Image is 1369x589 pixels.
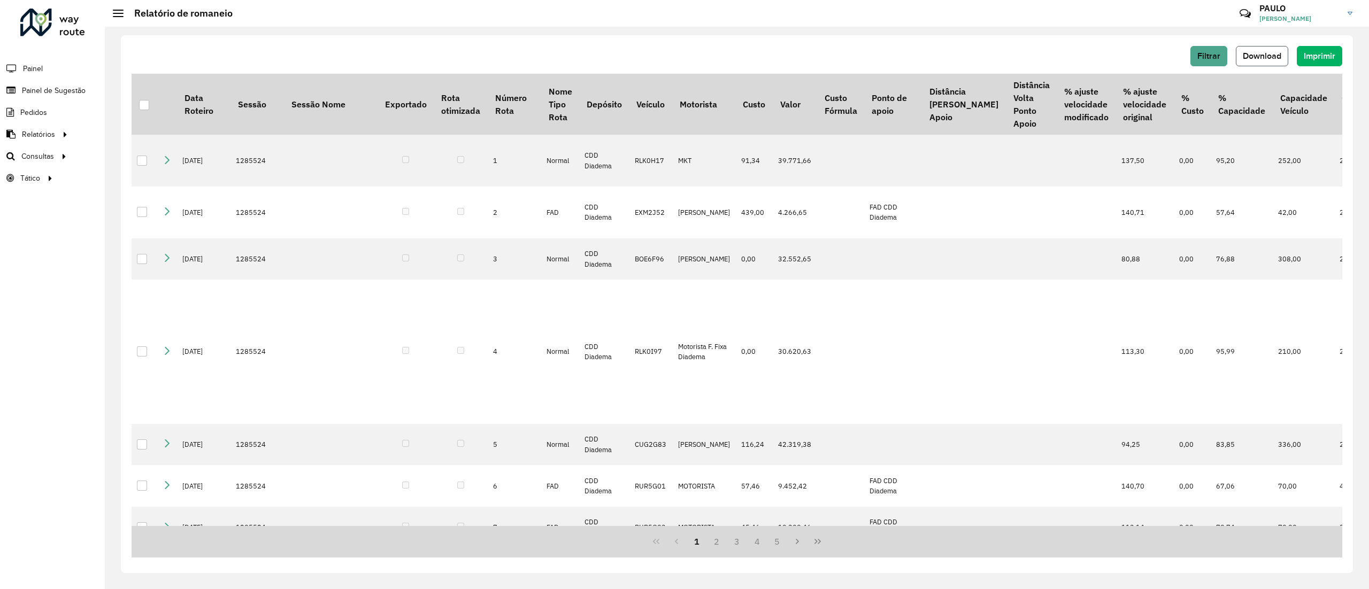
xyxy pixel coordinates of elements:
[1211,280,1272,423] td: 95,99
[541,424,579,466] td: Normal
[1174,135,1211,187] td: 0,00
[1211,465,1272,507] td: 67,06
[177,280,230,423] td: [DATE]
[1259,14,1340,24] span: [PERSON_NAME]
[1174,507,1211,548] td: 0,00
[673,74,736,135] th: Motorista
[673,187,736,238] td: [PERSON_NAME]
[230,74,284,135] th: Sessão
[673,280,736,423] td: Motorista F. Fixa Diadema
[1273,187,1334,238] td: 42,00
[488,424,541,466] td: 5
[1174,74,1211,135] th: % Custo
[579,280,629,423] td: CDD Diadema
[736,74,773,135] th: Custo
[1174,465,1211,507] td: 0,00
[22,129,55,140] span: Relatórios
[230,187,284,238] td: 1285524
[736,187,773,238] td: 439,00
[1273,74,1334,135] th: Capacidade Veículo
[736,135,773,187] td: 91,34
[773,280,817,423] td: 30.620,63
[579,507,629,548] td: CDD Diadema
[541,238,579,280] td: Normal
[177,507,230,548] td: [DATE]
[1273,507,1334,548] td: 70,00
[687,531,707,552] button: 1
[541,187,579,238] td: FAD
[177,187,230,238] td: [DATE]
[922,74,1005,135] th: Distância [PERSON_NAME] Apoio
[579,187,629,238] td: CDD Diadema
[284,74,378,135] th: Sessão Nome
[1234,2,1257,25] a: Contato Rápido
[230,424,284,466] td: 1285524
[20,107,47,118] span: Pedidos
[20,173,40,184] span: Tático
[864,465,922,507] td: FAD CDD Diadema
[1116,187,1174,238] td: 140,71
[1273,424,1334,466] td: 336,00
[629,465,673,507] td: RUR5G01
[747,531,767,552] button: 4
[1116,238,1174,280] td: 80,88
[177,424,230,466] td: [DATE]
[706,531,727,552] button: 2
[807,531,828,552] button: Last Page
[488,238,541,280] td: 3
[1174,238,1211,280] td: 0,00
[22,85,86,96] span: Painel de Sugestão
[736,238,773,280] td: 0,00
[773,135,817,187] td: 39.771,66
[230,280,284,423] td: 1285524
[1297,46,1342,66] button: Imprimir
[177,74,230,135] th: Data Roteiro
[124,7,233,19] h2: Relatório de romaneio
[177,238,230,280] td: [DATE]
[773,74,817,135] th: Valor
[767,531,788,552] button: 5
[673,238,736,280] td: [PERSON_NAME]
[1190,46,1227,66] button: Filtrar
[1116,74,1174,135] th: % ajuste velocidade original
[230,238,284,280] td: 1285524
[230,135,284,187] td: 1285524
[773,187,817,238] td: 4.266,65
[1211,238,1272,280] td: 76,88
[1304,51,1335,60] span: Imprimir
[1006,74,1057,135] th: Distância Volta Ponto Apoio
[1273,135,1334,187] td: 252,00
[1057,74,1116,135] th: % ajuste velocidade modificado
[1116,424,1174,466] td: 94,25
[1197,51,1220,60] span: Filtrar
[629,424,673,466] td: CUG2G83
[629,238,673,280] td: BOE6F96
[727,531,747,552] button: 3
[1259,3,1340,13] h3: PAULO
[629,280,673,423] td: RLK0I97
[864,507,922,548] td: FAD CDD Diadema
[1211,507,1272,548] td: 78,74
[579,135,629,187] td: CDD Diadema
[773,424,817,466] td: 42.319,38
[1273,465,1334,507] td: 70,00
[1116,507,1174,548] td: 113,14
[673,424,736,466] td: [PERSON_NAME]
[579,74,629,135] th: Depósito
[1211,187,1272,238] td: 57,64
[488,280,541,423] td: 4
[1273,280,1334,423] td: 210,00
[817,74,864,135] th: Custo Fórmula
[541,74,579,135] th: Nome Tipo Rota
[773,238,817,280] td: 32.552,65
[488,187,541,238] td: 2
[488,135,541,187] td: 1
[1174,424,1211,466] td: 0,00
[773,465,817,507] td: 9.452,42
[673,135,736,187] td: MKT
[1211,135,1272,187] td: 95,20
[736,507,773,548] td: 45,46
[864,187,922,238] td: FAD CDD Diadema
[1211,424,1272,466] td: 83,85
[378,74,434,135] th: Exportado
